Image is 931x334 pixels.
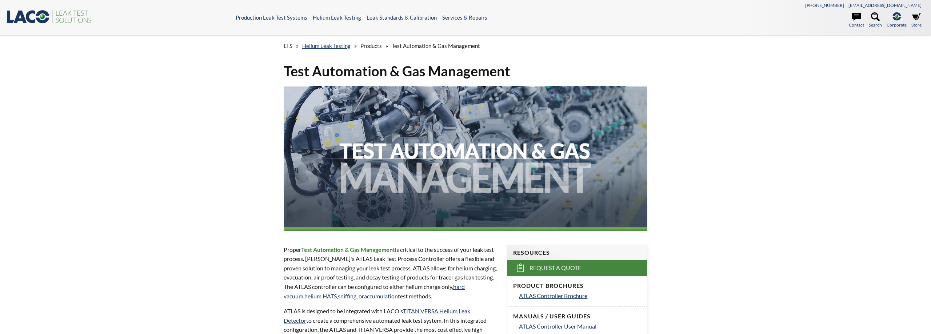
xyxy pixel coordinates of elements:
[869,12,882,28] a: Search
[284,283,465,299] a: hard vacuum
[302,43,351,49] a: Helium Leak Testing
[513,249,641,257] h4: Resources
[338,293,356,299] a: sniffing
[513,313,641,320] h4: Manuals / User Guides
[848,3,922,8] a: [EMAIL_ADDRESS][DOMAIN_NAME]
[442,14,487,21] a: Services & Repairs
[849,12,864,28] a: Contact
[304,293,337,299] a: helium HATS
[513,282,641,290] h4: Product Brochures
[360,43,382,49] span: Products
[911,12,922,28] a: Store
[392,43,480,49] span: Test Automation & Gas Management
[519,291,641,301] a: ATLAS Controller Brochure
[364,293,398,299] a: accumulation
[284,307,470,324] a: TITAN VERSA Helium Leak Detector
[519,323,596,330] span: ATLAS Controller User Manual
[805,3,844,8] a: [PHONE_NUMBER]
[887,21,907,28] span: Corporate
[236,14,307,21] a: Production Leak Test Systems
[284,43,292,49] span: LTS
[507,260,647,276] a: Request a Quote
[301,246,395,253] strong: Test Automation & Gas Management
[530,264,581,272] span: Request a Quote
[519,322,641,331] a: ATLAS Controller User Manual
[284,36,647,56] div: » » »
[284,86,647,231] img: Test Automation & Gas Management header
[284,62,647,80] h1: Test Automation & Gas Management
[367,14,437,21] a: Leak Standards & Calibration
[284,245,498,301] p: Proper is critical to the success of your leak test process. [PERSON_NAME]'s ATLAS Leak Test Proc...
[313,14,361,21] a: Helium Leak Testing
[519,292,587,299] span: ATLAS Controller Brochure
